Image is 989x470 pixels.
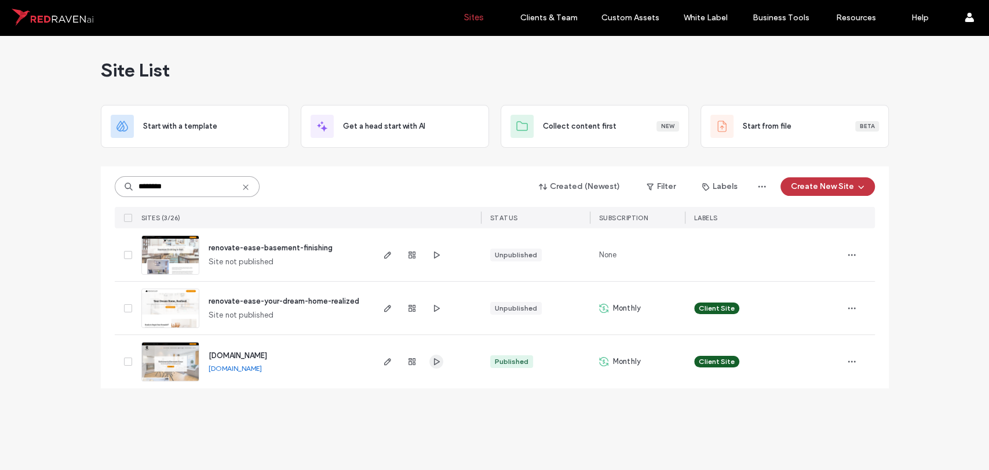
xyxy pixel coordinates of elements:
[495,356,528,367] div: Published
[599,249,617,261] span: None
[656,121,679,132] div: New
[495,250,537,260] div: Unpublished
[209,364,262,373] a: [DOMAIN_NAME]
[301,105,489,148] div: Get a head start with AI
[464,12,484,23] label: Sites
[699,356,735,367] span: Client Site
[753,13,809,23] label: Business Tools
[520,13,578,23] label: Clients & Team
[855,121,879,132] div: Beta
[343,121,425,132] span: Get a head start with AI
[836,13,876,23] label: Resources
[692,177,748,196] button: Labels
[209,297,359,305] a: renovate-ease-your-dream-home-realized
[495,303,537,314] div: Unpublished
[911,13,929,23] label: Help
[543,121,616,132] span: Collect content first
[743,121,791,132] span: Start from file
[209,351,267,360] a: [DOMAIN_NAME]
[490,214,518,222] span: STATUS
[699,303,735,314] span: Client Site
[209,309,274,321] span: Site not published
[613,356,641,367] span: Monthly
[613,303,641,314] span: Monthly
[26,8,50,19] span: Help
[209,243,333,252] a: renovate-ease-basement-finishing
[101,59,170,82] span: Site List
[141,214,181,222] span: SITES (3/26)
[529,177,630,196] button: Created (Newest)
[780,177,875,196] button: Create New Site
[209,256,274,268] span: Site not published
[694,214,718,222] span: LABELS
[684,13,728,23] label: White Label
[101,105,289,148] div: Start with a template
[501,105,689,148] div: Collect content firstNew
[599,214,648,222] span: SUBSCRIPTION
[601,13,659,23] label: Custom Assets
[700,105,889,148] div: Start from fileBeta
[143,121,217,132] span: Start with a template
[635,177,687,196] button: Filter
